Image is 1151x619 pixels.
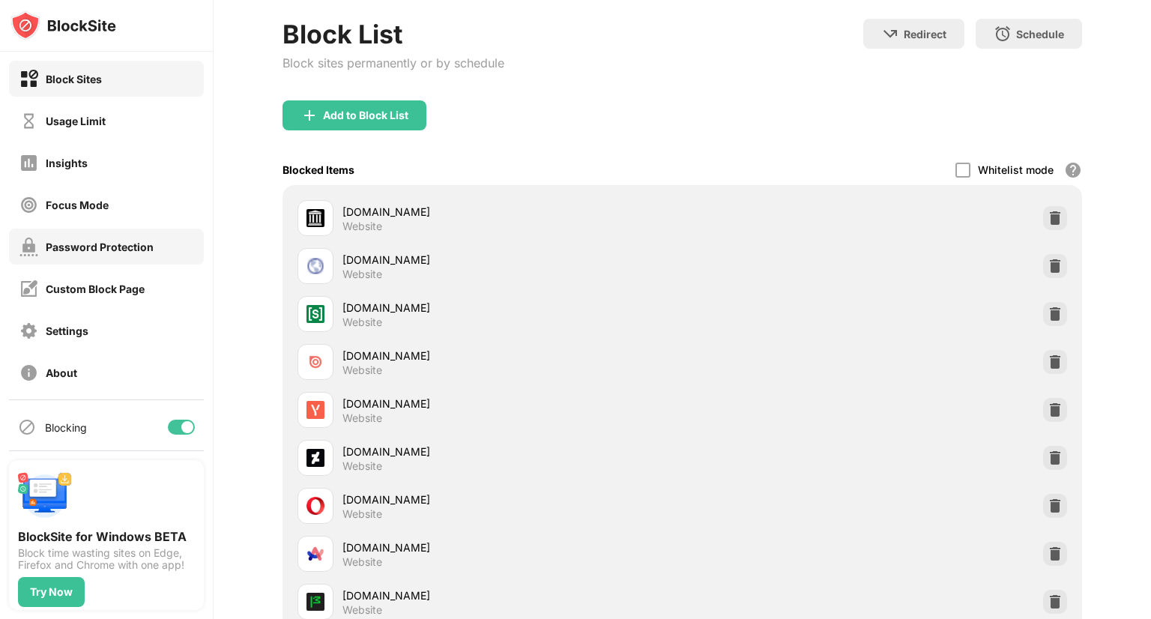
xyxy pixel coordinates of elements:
div: Blocking [45,421,87,434]
div: Website [342,363,382,377]
div: BlockSite for Windows BETA [18,529,195,544]
div: Blocked Items [283,163,354,176]
img: settings-off.svg [19,321,38,340]
img: favicons [306,305,324,323]
img: favicons [306,209,324,227]
div: Website [342,411,382,425]
div: Website [342,268,382,281]
div: Redirect [904,28,946,40]
img: about-off.svg [19,363,38,382]
img: focus-off.svg [19,196,38,214]
div: [DOMAIN_NAME] [342,252,682,268]
div: Try Now [30,586,73,598]
img: favicons [306,593,324,611]
div: Website [342,555,382,569]
img: customize-block-page-off.svg [19,280,38,298]
div: Insights [46,157,88,169]
div: Whitelist mode [978,163,1054,176]
div: Website [342,459,382,473]
img: block-on.svg [19,70,38,88]
div: Focus Mode [46,199,109,211]
div: [DOMAIN_NAME] [342,204,682,220]
div: About [46,366,77,379]
div: Block Sites [46,73,102,85]
div: Block sites permanently or by schedule [283,55,504,70]
img: favicons [306,449,324,467]
div: Block List [283,19,504,49]
div: Website [342,220,382,233]
div: Website [342,507,382,521]
div: [DOMAIN_NAME] [342,540,682,555]
img: insights-off.svg [19,154,38,172]
img: password-protection-off.svg [19,238,38,256]
img: favicons [306,497,324,515]
img: favicons [306,353,324,371]
div: [DOMAIN_NAME] [342,396,682,411]
div: Usage Limit [46,115,106,127]
div: [DOMAIN_NAME] [342,444,682,459]
div: Password Protection [46,241,154,253]
div: [DOMAIN_NAME] [342,300,682,315]
img: blocking-icon.svg [18,418,36,436]
img: push-desktop.svg [18,469,72,523]
div: Settings [46,324,88,337]
div: Website [342,603,382,617]
div: Schedule [1016,28,1064,40]
div: Add to Block List [323,109,408,121]
div: Block time wasting sites on Edge, Firefox and Chrome with one app! [18,547,195,571]
div: Custom Block Page [46,283,145,295]
div: [DOMAIN_NAME] [342,348,682,363]
div: [DOMAIN_NAME] [342,588,682,603]
img: logo-blocksite.svg [10,10,116,40]
img: time-usage-off.svg [19,112,38,130]
img: favicons [306,401,324,419]
div: [DOMAIN_NAME] [342,492,682,507]
img: favicons [306,257,324,275]
div: Website [342,315,382,329]
img: favicons [306,545,324,563]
